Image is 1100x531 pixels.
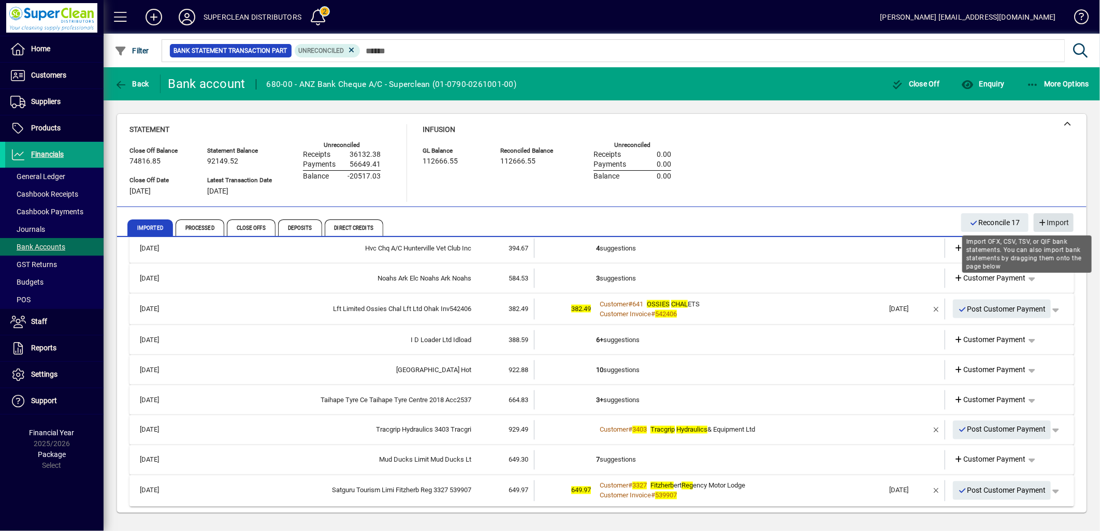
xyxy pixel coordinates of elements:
[5,238,104,256] a: Bank Accounts
[647,300,700,308] span: ETS
[650,426,755,434] span: & Equipment Ltd
[135,360,183,380] td: [DATE]
[596,274,600,282] b: 3
[5,335,104,361] a: Reports
[127,219,173,236] span: Imported
[571,305,591,313] span: 382.49
[135,239,183,258] td: [DATE]
[500,157,535,166] span: 112666.55
[928,482,945,499] button: Remove
[31,317,47,326] span: Staff
[5,291,104,308] a: POS
[509,426,529,434] span: 929.49
[31,370,57,378] span: Settings
[183,425,472,435] div: Tracgrip Hydraulics 3403 Tracgri
[950,331,1030,349] a: Customer Payment
[299,47,344,54] span: Unreconciled
[657,160,671,169] span: 0.00
[671,300,688,308] em: CHAL
[295,44,360,57] mat-chip: Reconciliation Status: Unreconciled
[509,486,529,494] span: 649.97
[135,330,183,350] td: [DATE]
[600,310,651,318] span: Customer Invoice
[950,391,1030,409] a: Customer Payment
[950,239,1030,258] a: Customer Payment
[129,325,1074,355] mat-expansion-panel-header: [DATE]I D Loader Ltd Idload388.596+suggestionsCustomer Payment
[129,445,1074,475] mat-expansion-panel-header: [DATE]Mud Ducks Limit Mud Ducks Lt649.307suggestionsCustomer Payment
[628,300,632,308] span: #
[129,293,1074,325] mat-expansion-panel-header: [DATE]Lft Limited Ossies Chal Lft Ltd Ohak Inv542406382.49382.49Customer#641OSSIES CHALETSCustome...
[657,172,671,181] span: 0.00
[509,366,529,374] span: 922.88
[509,336,529,344] span: 388.59
[594,151,621,159] span: Receipts
[31,97,61,106] span: Suppliers
[954,454,1026,465] span: Customer Payment
[596,366,603,374] b: 10
[958,301,1046,318] span: Post Customer Payment
[596,424,650,435] a: Customer#3403
[5,203,104,220] a: Cashbook Payments
[348,172,381,181] span: -20517.03
[129,263,1074,293] mat-expansion-panel-header: [DATE]Noahs Ark Elc Noahs Ark Noahs584.533suggestionsCustomer Payment
[183,335,472,345] div: I D Loader Ltd Idload
[5,309,104,335] a: Staff
[423,157,458,166] span: 112666.55
[129,148,192,154] span: Close Off Balance
[5,89,104,115] a: Suppliers
[596,480,650,491] a: Customer#3327
[600,300,628,308] span: Customer
[267,76,517,93] div: 680-00 - ANZ Bank Cheque A/C - Superclean (01-0790-0261001-00)
[596,490,681,501] a: Customer Invoice#539907
[5,256,104,273] a: GST Returns
[950,451,1030,469] a: Customer Payment
[5,273,104,291] a: Budgets
[958,482,1046,499] span: Post Customer Payment
[600,426,628,434] span: Customer
[278,219,322,236] span: Deposits
[174,46,287,56] span: Bank Statement Transaction Part
[5,63,104,89] a: Customers
[596,396,603,404] b: 3+
[10,260,57,269] span: GST Returns
[596,299,647,309] a: Customer#641
[509,456,529,464] span: 649.30
[1034,213,1074,232] button: Import
[650,426,675,434] em: Tracgrip
[31,71,66,79] span: Customers
[129,475,1074,507] mat-expansion-panel-header: [DATE]Satguru Tourism Limi Fitzherb Reg 3327 539907649.97649.97Customer#3327FitzherbertRegency Mo...
[129,385,1074,415] mat-expansion-panel-header: [DATE]Taihape Tyre Ce Taihape Tyre Centre 2018 Acc2537664.833+suggestionsCustomer Payment
[135,299,183,320] td: [DATE]
[596,269,885,288] td: suggestions
[325,219,383,236] span: Direct Credits
[135,420,183,440] td: [DATE]
[170,8,204,26] button: Profile
[628,426,632,434] span: #
[30,429,75,437] span: Financial Year
[168,76,245,92] div: Bank account
[953,481,1051,500] button: Post Customer Payment
[176,219,224,236] span: Processed
[135,480,183,502] td: [DATE]
[596,239,885,258] td: suggestions
[655,310,677,318] em: 542406
[596,336,603,344] b: 6+
[1066,2,1087,36] a: Knowledge Base
[880,9,1056,25] div: [PERSON_NAME] [EMAIL_ADDRESS][DOMAIN_NAME]
[204,9,301,25] div: SUPERCLEAN DISTRIBUTORS
[5,36,104,62] a: Home
[207,148,272,154] span: Statement Balance
[962,235,1092,273] div: Import OFX, CSV, TSV, or QIF bank statements. You can also import bank statements by dragging the...
[114,80,149,88] span: Back
[959,75,1007,93] button: Enquiry
[5,115,104,141] a: Products
[350,151,381,159] span: 36132.38
[31,124,61,132] span: Products
[628,482,632,490] span: #
[350,160,381,169] span: 56649.41
[954,334,1026,345] span: Customer Payment
[596,244,600,252] b: 4
[183,365,472,375] div: T Park Hotel T Park Hot
[183,455,472,465] div: Mud Ducks Limit Mud Ducks Lt
[594,160,626,169] span: Payments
